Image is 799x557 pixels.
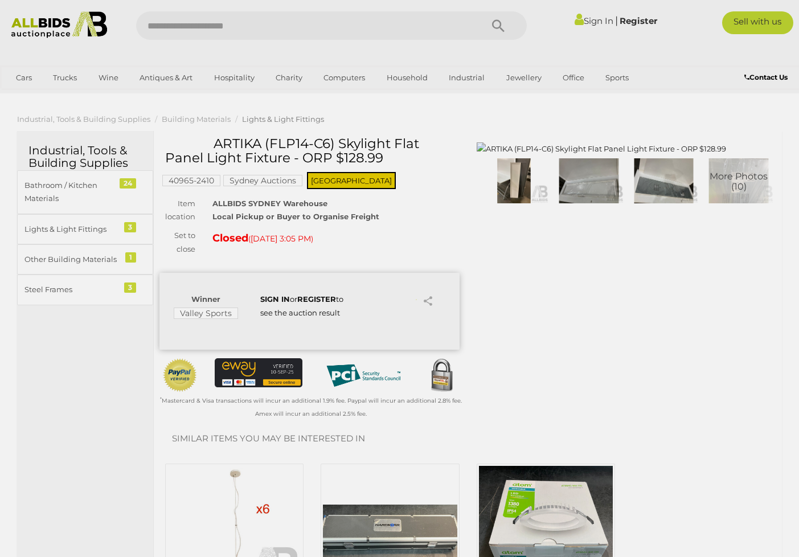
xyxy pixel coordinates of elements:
img: ARTIKA (FLP14-C6) Skylight Flat Panel Light Fixture - ORP $128.99 [704,158,773,203]
a: Sell with us [722,11,793,34]
a: Bathroom / Kitchen Materials 24 [17,170,153,214]
h2: Industrial, Tools & Building Supplies [28,144,142,169]
div: 3 [124,222,136,232]
img: ARTIKA (FLP14-C6) Skylight Flat Panel Light Fixture - ORP $128.99 [554,158,624,203]
img: Allbids.com.au [6,11,113,38]
a: Lights & Light Fittings [242,114,324,124]
a: Computers [316,68,372,87]
span: | [615,14,618,27]
img: ARTIKA (FLP14-C6) Skylight Flat Panel Light Fixture - ORP $128.99 [480,158,549,203]
div: 24 [120,178,136,189]
a: Jewellery [499,68,549,87]
span: More Photos (10) [710,172,768,192]
img: Official PayPal Seal [162,358,198,392]
strong: Local Pickup or Buyer to Organise Freight [212,212,379,221]
span: ( ) [248,234,313,243]
div: Steel Frames [24,283,118,296]
a: [GEOGRAPHIC_DATA] [9,87,104,106]
span: [GEOGRAPHIC_DATA] [307,172,396,189]
a: More Photos(10) [704,158,773,203]
a: Steel Frames 3 [17,275,153,305]
small: Mastercard & Visa transactions will incur an additional 1.9% fee. Paypal will incur an additional... [160,397,462,417]
a: Contact Us [744,71,790,84]
button: Search [470,11,527,40]
b: Winner [191,294,220,304]
span: [DATE] 3:05 PM [251,234,311,244]
div: 1 [125,252,136,263]
mark: Valley Sports [174,308,238,319]
h1: ARTIKA (FLP14-C6) Skylight Flat Panel Light Fixture - ORP $128.99 [165,137,457,166]
a: Building Materials [162,114,231,124]
mark: 40965-2410 [162,175,220,186]
a: Sports [598,68,636,87]
a: Register [620,15,657,26]
div: 3 [124,282,136,293]
div: Lights & Light Fittings [24,223,118,236]
img: ARTIKA (FLP14-C6) Skylight Flat Panel Light Fixture - ORP $128.99 [629,158,699,203]
a: Antiques & Art [132,68,200,87]
img: PCI DSS compliant [319,358,407,394]
a: Wine [91,68,126,87]
a: Industrial [441,68,492,87]
span: or to see the auction result [260,294,343,317]
a: Sydney Auctions [223,176,302,185]
h2: Similar items you may be interested in [172,434,764,444]
mark: Sydney Auctions [223,175,302,186]
a: Hospitality [207,68,262,87]
strong: Closed [212,232,248,244]
a: SIGN IN [260,294,290,304]
a: Cars [9,68,39,87]
a: Other Building Materials 1 [17,244,153,275]
li: Watch this item [406,294,417,305]
a: Industrial, Tools & Building Supplies [17,114,150,124]
a: Lights & Light Fittings 3 [17,214,153,244]
strong: ALLBIDS SYDNEY Warehouse [212,199,327,208]
a: 40965-2410 [162,176,220,185]
div: Set to close [151,229,204,256]
a: Household [379,68,435,87]
div: Other Building Materials [24,253,118,266]
b: Contact Us [744,73,788,81]
img: ARTIKA (FLP14-C6) Skylight Flat Panel Light Fixture - ORP $128.99 [477,142,777,155]
div: Bathroom / Kitchen Materials [24,179,118,206]
img: eWAY Payment Gateway [215,358,302,387]
div: Item location [151,197,204,224]
a: Office [555,68,592,87]
a: Trucks [46,68,84,87]
img: Secured by Rapid SSL [424,358,460,394]
a: Charity [268,68,310,87]
a: REGISTER [297,294,336,304]
a: Sign In [575,15,613,26]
